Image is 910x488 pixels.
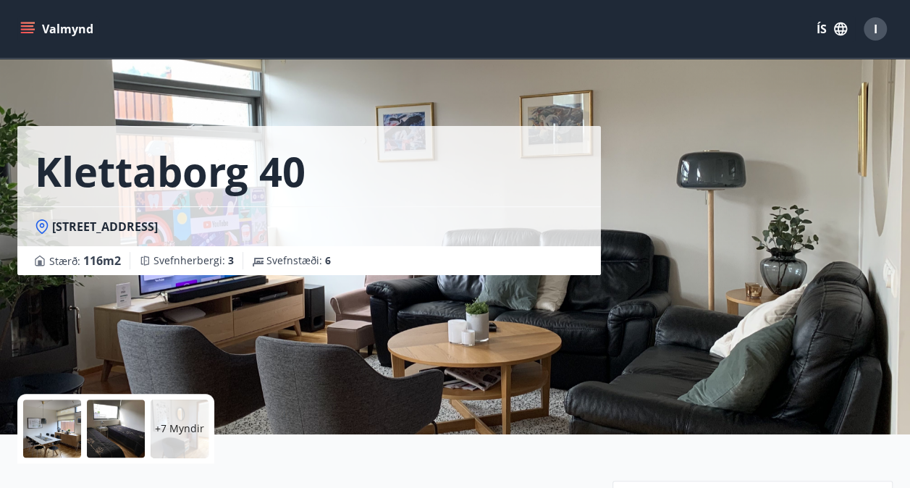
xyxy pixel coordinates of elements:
h1: Klettaborg 40 [35,143,306,198]
button: menu [17,16,99,42]
span: 116 m2 [83,253,121,269]
span: Svefnherbergi : [153,253,234,268]
button: I [858,12,893,46]
span: 3 [228,253,234,267]
span: 6 [325,253,331,267]
p: +7 Myndir [155,421,204,436]
button: ÍS [809,16,855,42]
span: [STREET_ADDRESS] [52,219,158,235]
span: I [874,21,877,37]
span: Svefnstæði : [266,253,331,268]
span: Stærð : [49,252,121,269]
